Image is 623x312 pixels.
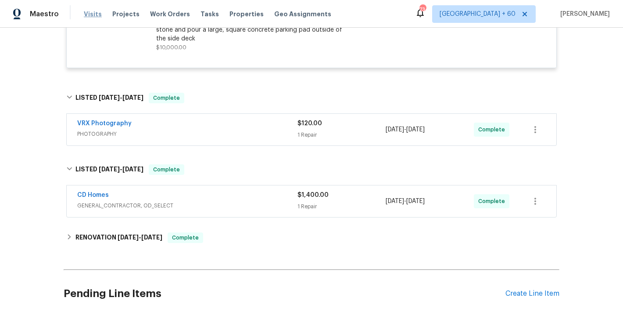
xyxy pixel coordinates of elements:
[386,125,425,134] span: -
[64,84,559,112] div: LISTED [DATE]-[DATE]Complete
[75,164,143,175] h6: LISTED
[168,233,202,242] span: Complete
[297,131,386,139] div: 1 Repair
[386,197,425,206] span: -
[386,198,404,204] span: [DATE]
[77,120,132,127] a: VRX Photography
[229,10,264,18] span: Properties
[99,94,120,101] span: [DATE]
[30,10,59,18] span: Maestro
[478,125,508,134] span: Complete
[297,120,322,127] span: $120.00
[99,166,143,172] span: -
[150,10,190,18] span: Work Orders
[77,192,109,198] a: CD Homes
[386,127,404,133] span: [DATE]
[112,10,140,18] span: Projects
[505,290,559,298] div: Create Line Item
[419,5,426,14] div: 734
[99,166,120,172] span: [DATE]
[118,234,139,240] span: [DATE]
[122,94,143,101] span: [DATE]
[75,232,162,243] h6: RENOVATION
[297,192,329,198] span: $1,400.00
[122,166,143,172] span: [DATE]
[77,130,297,138] span: PHOTOGRAPHY
[118,234,162,240] span: -
[141,234,162,240] span: [DATE]
[150,165,183,174] span: Complete
[557,10,610,18] span: [PERSON_NAME]
[64,156,559,184] div: LISTED [DATE]-[DATE]Complete
[201,11,219,17] span: Tasks
[406,127,425,133] span: [DATE]
[297,202,386,211] div: 1 Repair
[274,10,331,18] span: Geo Assignments
[64,227,559,248] div: RENOVATION [DATE]-[DATE]Complete
[77,201,297,210] span: GENERAL_CONTRACTOR, OD_SELECT
[84,10,102,18] span: Visits
[99,94,143,101] span: -
[478,197,508,206] span: Complete
[150,94,183,102] span: Complete
[75,93,143,103] h6: LISTED
[156,45,186,50] span: $10,000.00
[406,198,425,204] span: [DATE]
[440,10,516,18] span: [GEOGRAPHIC_DATA] + 60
